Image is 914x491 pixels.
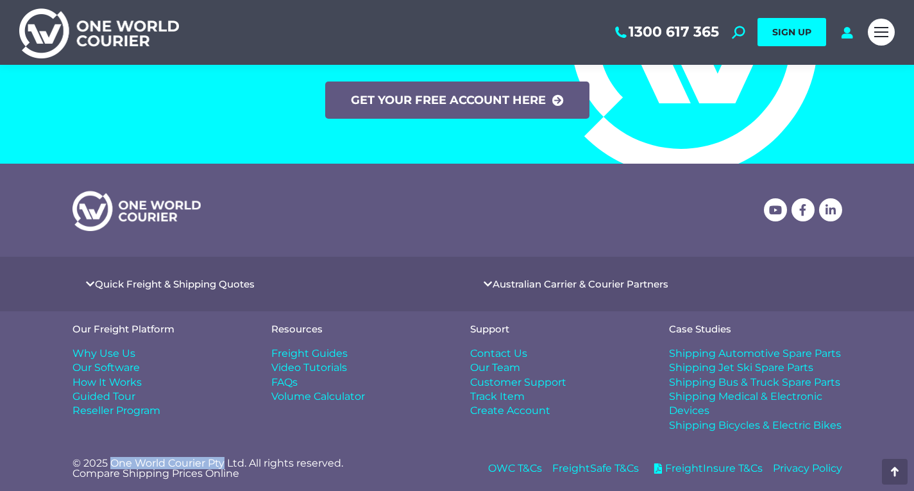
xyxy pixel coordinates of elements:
[72,404,160,418] span: Reseller Program
[669,347,842,361] a: Shipping Automotive Spare Parts
[669,347,841,361] span: Shipping Automotive Spare Parts
[72,404,246,418] a: Reseller Program
[772,26,811,38] span: SIGN UP
[552,461,639,476] a: FreightSafe T&Cs
[470,361,520,375] span: Our Team
[271,347,444,361] a: Freight Guides
[72,390,135,404] span: Guided Tour
[72,347,246,361] a: Why Use Us
[669,375,842,390] a: Shipping Bus & Truck Spare Parts
[470,404,550,418] span: Create Account
[757,18,826,46] a: SIGN UP
[271,375,298,390] span: FAQs
[325,82,589,119] a: Get your free account here
[271,361,347,375] span: Video Tutorials
[271,361,444,375] a: Video Tutorials
[493,279,668,289] a: Australian Carrier & Courier Partners
[662,461,763,476] span: FreightInsure T&Cs
[669,390,842,418] a: Shipping Medical & Electronic Devices
[470,324,643,334] h4: Support
[470,390,643,404] a: Track Item
[271,324,444,334] h4: Resources
[72,361,246,375] a: Our Software
[470,404,643,418] a: Create Account
[470,361,643,375] a: Our Team
[72,458,444,479] p: © 2025 One World Courier Pty Ltd. All rights reserved. Compare Shipping Prices Online
[669,418,842,433] a: Shipping Bicycles & Electric Bikes
[470,375,566,390] span: Customer Support
[868,19,895,46] a: Mobile menu icon
[72,347,135,361] span: Why Use Us
[271,375,444,390] a: FAQs
[19,6,179,58] img: One World Courier
[470,375,643,390] a: Customer Support
[773,461,842,476] a: Privacy Policy
[470,347,643,361] a: Contact Us
[669,418,842,433] span: Shipping Bicycles & Electric Bikes
[72,375,142,390] span: How It Works
[470,347,527,361] span: Contact Us
[649,461,763,476] a: FreightInsure T&Cs
[271,347,348,361] span: Freight Guides
[669,361,842,375] a: Shipping Jet Ski Spare Parts
[613,24,719,40] a: 1300 617 365
[470,390,525,404] span: Track Item
[669,361,813,375] span: Shipping Jet Ski Spare Parts
[488,461,542,476] a: OWC T&Cs
[669,324,842,334] h4: Case Studies
[72,375,246,390] a: How It Works
[271,390,365,404] span: Volume Calculator
[669,375,840,390] span: Shipping Bus & Truck Spare Parts
[72,324,246,334] h4: Our Freight Platform
[72,361,140,375] span: Our Software
[72,390,246,404] a: Guided Tour
[95,279,255,289] a: Quick Freight & Shipping Quotes
[271,390,444,404] a: Volume Calculator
